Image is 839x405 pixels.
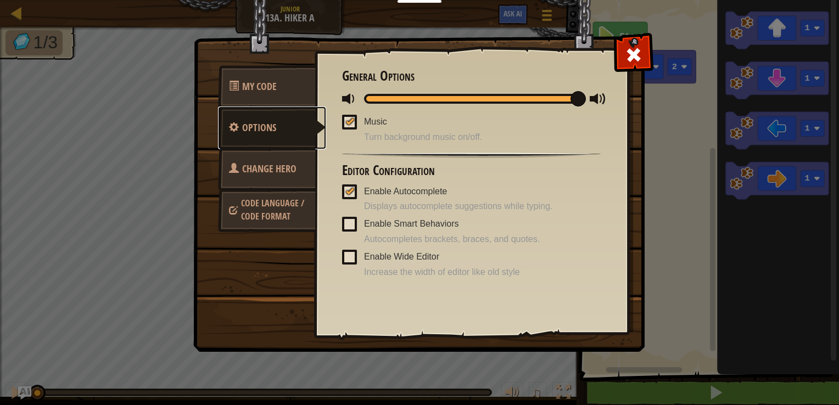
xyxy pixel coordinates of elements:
span: Choose hero, language [242,162,297,176]
h3: Editor Configuration [342,163,601,178]
span: Choose hero, language [241,197,304,222]
span: Quick Code Actions [242,80,277,93]
span: Autocompletes brackets, braces, and quotes. [364,233,601,246]
a: Options [218,106,326,149]
span: Increase the width of editor like old style [364,266,601,279]
span: Enable Smart Behaviors [364,219,459,228]
img: hr.png [342,153,601,158]
span: Enable Wide Editor [364,252,439,261]
h3: General Options [342,69,601,83]
a: My Code [218,65,316,108]
span: Displays autocomplete suggestions while typing. [364,200,601,213]
span: Configure settings [242,121,276,134]
span: Enable Autocomplete [364,187,447,196]
span: Music [364,117,387,126]
span: Turn background music on/off. [364,131,601,144]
